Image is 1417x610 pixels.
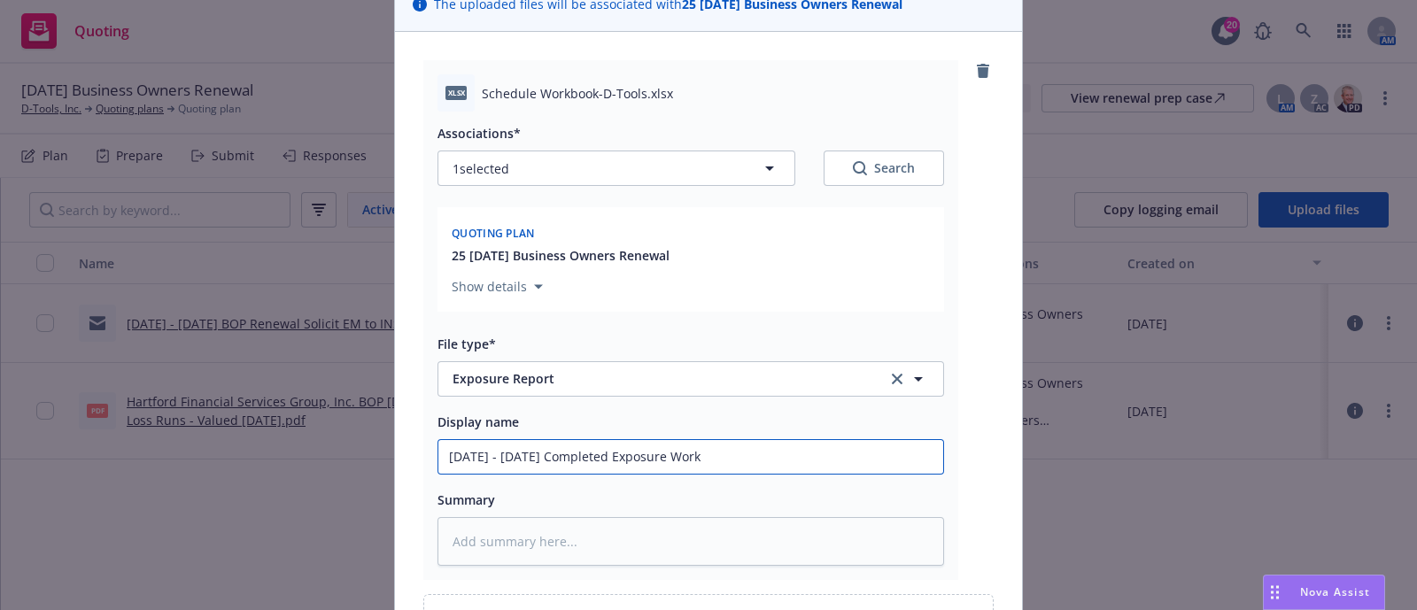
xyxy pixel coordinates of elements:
span: Quoting plan [452,226,535,241]
button: SearchSearch [824,151,944,186]
button: Show details [445,276,550,297]
a: clear selection [887,368,908,390]
span: Summary [437,491,495,508]
button: Nova Assist [1263,575,1385,610]
div: Search [853,159,915,177]
span: Nova Assist [1300,584,1370,599]
a: remove [972,60,994,81]
button: 1selected [437,151,795,186]
span: Associations* [437,125,521,142]
input: Add display name here... [438,440,943,474]
button: Exposure Reportclear selection [437,361,944,397]
button: 25 [DATE] Business Owners Renewal [452,246,670,265]
span: xlsx [445,86,467,99]
span: Exposure Report [453,369,863,388]
span: 1 selected [453,159,509,178]
span: Display name [437,413,519,430]
svg: Search [853,161,867,175]
div: Drag to move [1264,575,1286,609]
span: File type* [437,336,496,352]
span: Schedule Workbook-D-Tools.xlsx [482,84,673,103]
